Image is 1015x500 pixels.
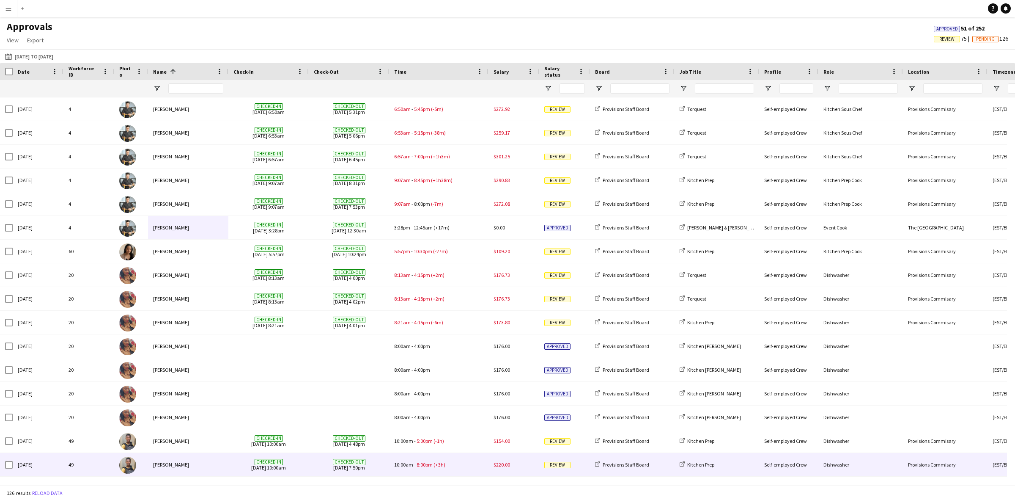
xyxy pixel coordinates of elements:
[433,248,448,254] span: (-27m)
[595,248,649,254] a: Provisions Staff Board
[544,272,571,279] span: Review
[603,367,649,373] span: Provisions Staff Board
[433,224,450,231] span: (+17m)
[394,248,410,254] span: 5:57pm
[687,153,706,160] span: Torquest
[394,69,406,75] span: Time
[680,106,706,112] a: Torquest
[119,267,136,284] img: Caroline Nansubuga
[680,296,706,302] a: Torquest
[680,248,714,254] a: Kitchen Prep
[63,287,114,310] div: 20
[13,334,63,358] div: [DATE]
[680,319,714,326] a: Kitchen Prep
[903,477,988,500] div: Provisions Commisary
[603,130,649,136] span: Provisions Staff Board
[939,36,955,42] span: Review
[233,240,304,263] span: [DATE] 5:57pm
[603,177,649,183] span: Provisions Staff Board
[544,201,571,207] span: Review
[903,311,988,334] div: Provisions Commisary
[13,429,63,453] div: [DATE]
[153,85,161,92] button: Open Filter Menu
[411,201,413,207] span: -
[13,216,63,239] div: [DATE]
[903,240,988,263] div: Provisions Commisary
[687,343,741,349] span: Kitchen [PERSON_NAME]
[544,130,571,136] span: Review
[595,69,610,75] span: Board
[903,429,988,453] div: Provisions Commisary
[394,201,411,207] span: 9:07am
[595,390,649,397] a: Provisions Staff Board
[13,121,63,144] div: [DATE]
[13,406,63,429] div: [DATE]
[63,97,114,121] div: 4
[603,343,649,349] span: Provisions Staff Board
[13,240,63,263] div: [DATE]
[818,192,903,215] div: Kitchen Prep Cook
[119,433,136,450] img: Daniel Akindun
[687,177,714,183] span: Kitchen Prep
[119,149,136,166] img: Alec Kerr
[333,151,365,157] span: Checked-out
[13,192,63,215] div: [DATE]
[63,121,114,144] div: 4
[255,103,283,110] span: Checked-in
[993,85,1000,92] button: Open Filter Menu
[314,97,384,121] span: [DATE] 5:31pm
[233,192,304,215] span: [DATE] 9:07am
[411,248,413,254] span: -
[63,311,114,334] div: 20
[119,291,136,308] img: Caroline Nansubuga
[595,414,649,420] a: Provisions Staff Board
[764,106,807,112] span: Self-employed Crew
[544,65,575,78] span: Salary status
[818,382,903,405] div: Dishwasher
[63,192,114,215] div: 4
[818,240,903,263] div: Kitchen Prep Cook
[148,216,228,239] div: [PERSON_NAME]
[687,367,741,373] span: Kitchen [PERSON_NAME]
[818,97,903,121] div: Kitchen Sous Chef
[972,35,1008,42] span: 126
[976,36,995,42] span: Pending
[764,153,807,160] span: Self-employed Crew
[680,130,706,136] a: Torquest
[494,153,510,160] span: $301.25
[610,83,669,94] input: Board Filter Input
[818,121,903,144] div: Kitchen Sous Chef
[148,192,228,215] div: [PERSON_NAME]
[595,367,649,373] a: Provisions Staff Board
[764,130,807,136] span: Self-employed Crew
[119,125,136,142] img: Alec Kerr
[63,263,114,287] div: 20
[63,429,114,453] div: 49
[255,293,283,299] span: Checked-in
[18,69,30,75] span: Date
[148,240,228,263] div: [PERSON_NAME]
[823,85,831,92] button: Open Filter Menu
[764,248,807,254] span: Self-employed Crew
[119,243,136,260] img: Caroline Marquez
[595,177,649,183] a: Provisions Staff Board
[394,224,410,231] span: 3:28pm
[63,453,114,476] div: 49
[687,461,714,468] span: Kitchen Prep
[494,201,510,207] span: $272.08
[119,196,136,213] img: Alec Kerr
[255,269,283,276] span: Checked-in
[431,201,443,207] span: (-7m)
[764,224,807,231] span: Self-employed Crew
[818,287,903,310] div: Dishwasher
[119,65,133,78] span: Photo
[680,153,706,160] a: Torquest
[148,169,228,192] div: [PERSON_NAME]
[431,106,443,112] span: (-5m)
[603,296,649,302] span: Provisions Staff Board
[680,272,706,278] a: Torquest
[934,25,985,32] span: 51 of 252
[936,26,958,32] span: Approved
[27,36,44,44] span: Export
[333,222,365,228] span: Checked-out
